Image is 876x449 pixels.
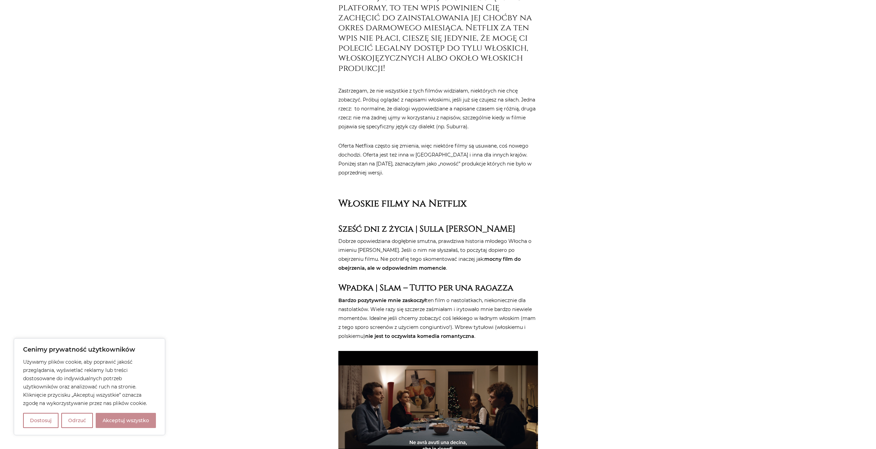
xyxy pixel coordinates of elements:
[338,141,538,177] p: Oferta Netflixa często się zmienia, więc niektóre filmy są usuwane, coś nowego dochodzi. Oferta j...
[23,413,59,428] button: Dostosuj
[338,223,515,235] strong: Sześć dni z życia | Sulla [PERSON_NAME]
[96,413,156,428] button: Akceptuj wszystko
[338,296,538,341] p: ten film o nastolatkach, niekoniecznie dla nastolatków. Wiele razy się szczerze zaśmiałam i iryto...
[338,86,538,131] p: Zastrzegam, że nie wszystkie z tych filmów widziałam, niektórych nie chcę zobaczyć. Próbuj ogląda...
[365,333,474,339] strong: nie jest to oczywista komedia romantyczna
[23,345,156,354] p: Cenimy prywatność użytkowników
[61,413,93,428] button: Odrzuć
[338,297,426,303] strong: Bardzo pozytywnie mnie zaskoczył
[23,358,156,407] p: Używamy plików cookie, aby poprawić jakość przeglądania, wyświetlać reklamy lub treści dostosowan...
[338,282,513,293] strong: Wpadka | Slam – Tutto per una ragazza
[338,237,538,272] p: Dobrze opowiedziana dogłębnie smutna, prawdziwa historia młodego Włocha o imieniu [PERSON_NAME]. ...
[338,197,467,210] strong: Włoskie filmy na Netflix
